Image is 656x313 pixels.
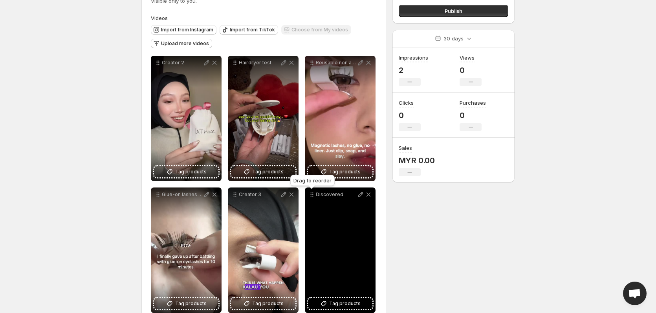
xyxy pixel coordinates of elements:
span: Upload more videos [161,40,209,47]
span: Tag products [252,168,284,176]
h3: Clicks [399,99,414,107]
h3: Purchases [460,99,486,107]
p: Creator 3 [239,191,280,198]
span: Videos [151,15,168,21]
div: Creator 3Tag products [228,187,299,313]
div: Reusable non allergic magneticeyelashes BeautyTok eyelashes eyemakeupTag products [305,56,376,181]
button: Tag products [308,166,372,177]
button: Import from Instagram [151,25,216,35]
p: 0 [399,111,421,120]
h3: Impressions [399,54,428,62]
p: Reusable non allergic magneticeyelashes BeautyTok eyelashes eyemakeup [316,60,357,66]
button: Tag products [231,166,295,177]
p: 30 days [443,35,464,42]
button: Import from TikTok [220,25,278,35]
h3: Sales [399,144,412,152]
div: DiscoveredTag products [305,187,376,313]
p: Glue-on lashes 1 0 Me beautyhacks lashes magneticeyelashes beautytips [162,191,203,198]
span: Tag products [175,168,207,176]
div: Open chat [623,282,647,305]
span: Tag products [329,168,361,176]
div: Creator 2Tag products [151,56,222,181]
span: Tag products [329,300,361,308]
p: Hairdryer test [239,60,280,66]
button: Publish [399,5,508,17]
button: Tag products [154,298,218,309]
p: Discovered [316,191,357,198]
p: 2 [399,66,428,75]
p: MYR 0.00 [399,156,435,165]
span: Tag products [252,300,284,308]
button: Tag products [154,166,218,177]
span: Import from Instagram [161,27,213,33]
p: 0 [460,66,482,75]
span: Publish [445,7,462,15]
button: Upload more videos [151,39,212,48]
span: Import from TikTok [230,27,275,33]
div: Glue-on lashes 1 0 Me beautyhacks lashes magneticeyelashes beautytipsTag products [151,187,222,313]
h3: Views [460,54,475,62]
div: Hairdryer testTag products [228,56,299,181]
span: Tag products [175,300,207,308]
button: Tag products [231,298,295,309]
button: Tag products [308,298,372,309]
p: 0 [460,111,486,120]
p: Creator 2 [162,60,203,66]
